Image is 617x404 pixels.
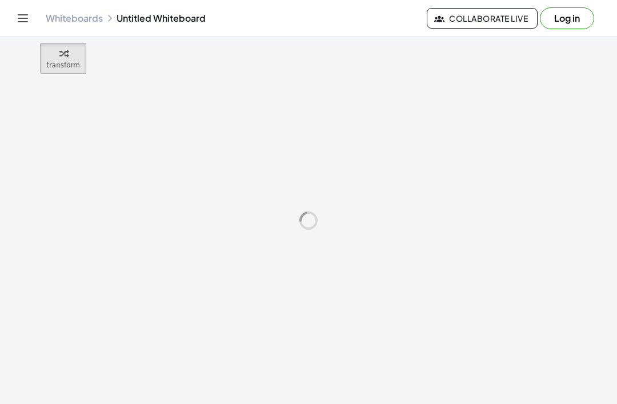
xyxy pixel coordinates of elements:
span: transform [46,61,80,69]
span: Collaborate Live [436,13,528,23]
a: Whiteboards [46,13,103,24]
button: transform [40,43,86,74]
button: Log in [540,7,594,29]
button: Collaborate Live [427,8,538,29]
button: Toggle navigation [14,9,32,27]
